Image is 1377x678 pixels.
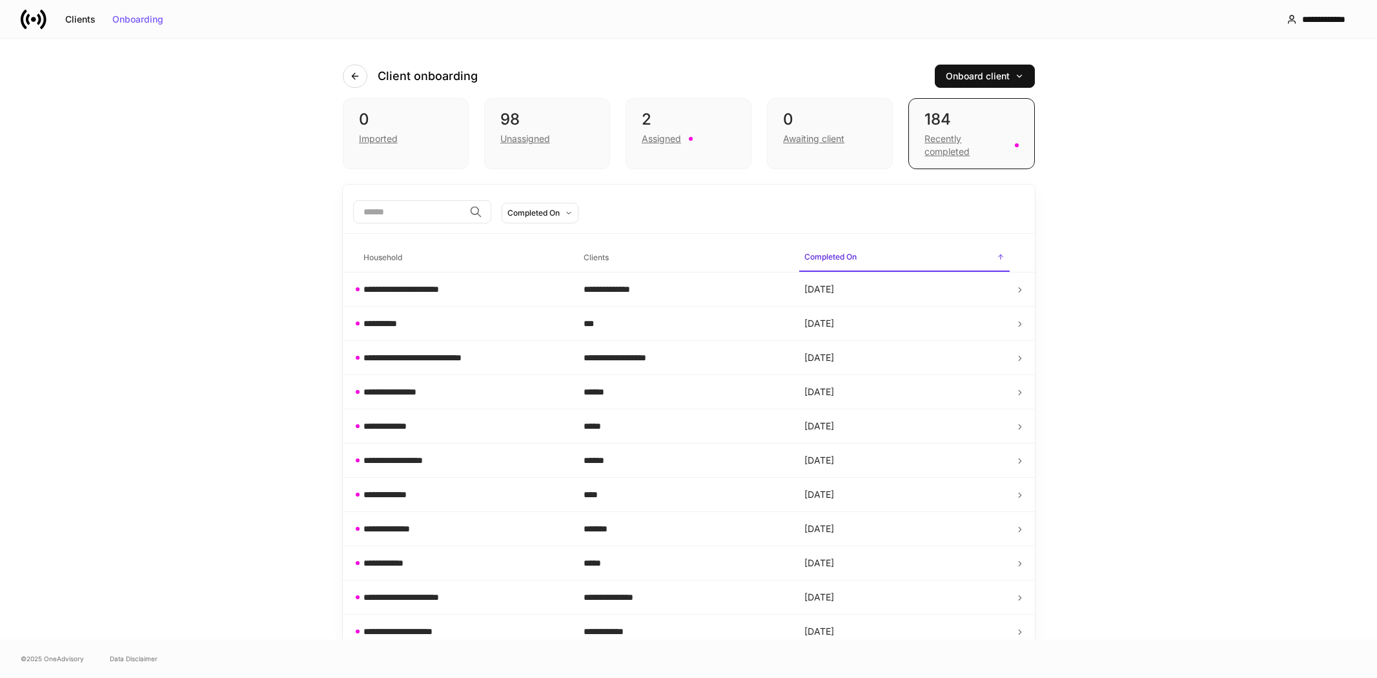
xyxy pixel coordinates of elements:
button: Onboard client [935,65,1035,88]
div: 2Assigned [626,98,751,169]
div: Onboarding [112,15,163,24]
div: 0Imported [343,98,469,169]
span: Clients [578,245,789,271]
h6: Completed On [804,251,857,263]
td: [DATE] [794,375,1015,409]
div: 98 [500,109,594,130]
div: 184Recently completed [908,98,1034,169]
td: [DATE] [794,478,1015,512]
div: 0Awaiting client [767,98,893,169]
td: [DATE] [794,307,1015,341]
h6: Household [363,251,402,263]
td: [DATE] [794,615,1015,649]
td: [DATE] [794,444,1015,478]
button: Onboarding [104,9,172,30]
td: [DATE] [794,546,1015,580]
div: 98Unassigned [484,98,610,169]
div: 184 [924,109,1018,130]
td: [DATE] [794,409,1015,444]
span: Completed On [799,244,1010,272]
div: Imported [359,132,398,145]
td: [DATE] [794,272,1015,307]
div: Awaiting client [783,132,844,145]
h4: Client onboarding [378,68,478,84]
h6: Clients [584,251,609,263]
td: [DATE] [794,341,1015,375]
div: 0 [783,109,877,130]
span: Household [358,245,569,271]
div: 0 [359,109,453,130]
div: Unassigned [500,132,550,145]
a: Data Disclaimer [110,653,158,664]
div: 2 [642,109,735,130]
div: Recently completed [924,132,1006,158]
div: Clients [65,15,96,24]
td: [DATE] [794,512,1015,546]
span: © 2025 OneAdvisory [21,653,84,664]
td: [DATE] [794,580,1015,615]
div: Completed On [507,207,560,219]
button: Clients [57,9,104,30]
div: Onboard client [946,72,1024,81]
button: Completed On [502,203,578,223]
div: Assigned [642,132,681,145]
